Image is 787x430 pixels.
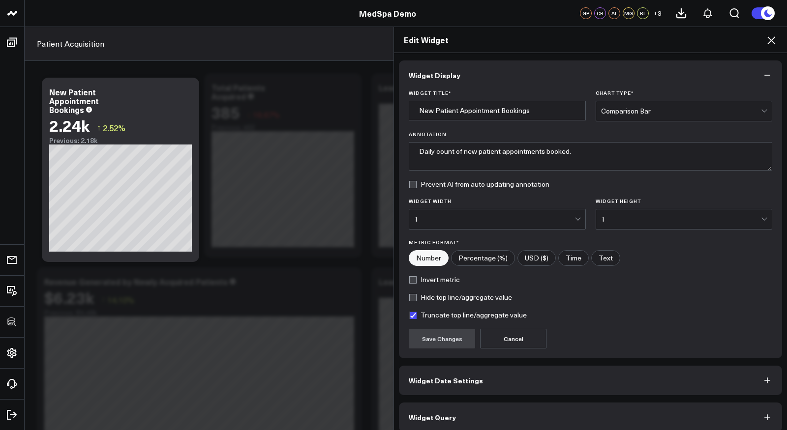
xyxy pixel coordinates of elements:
button: Widget Date Settings [399,366,782,395]
label: Widget Height [596,198,773,204]
div: MG [623,7,635,19]
span: Widget Display [409,71,460,79]
button: Cancel [480,329,546,348]
label: Number [409,250,449,266]
label: Widget Width [409,198,586,204]
div: 1 [601,215,761,223]
div: Comparison Bar [601,107,761,115]
label: Widget Title * [409,90,586,96]
button: +3 [651,7,663,19]
label: Hide top line/aggregate value [409,293,512,301]
button: Widget Display [399,60,782,90]
label: Prevent AI from auto updating annotation [409,180,549,188]
div: AL [608,7,620,19]
div: 1 [414,215,575,223]
label: Invert metric [409,276,460,284]
label: Annotation [409,131,772,137]
label: Percentage (%) [451,250,515,266]
label: Time [558,250,589,266]
h2: Edit Widget [404,34,777,45]
span: Widget Query [409,413,456,421]
label: USD ($) [517,250,556,266]
button: Save Changes [409,329,475,348]
div: GP [580,7,592,19]
label: Text [591,250,620,266]
textarea: Daily count of new patient appointments booked. [409,142,772,171]
span: + 3 [653,10,662,17]
a: MedSpa Demo [359,8,416,19]
div: CB [594,7,606,19]
input: Enter your widget title [409,101,586,120]
label: Truncate top line/aggregate value [409,311,527,319]
label: Chart Type * [596,90,773,96]
label: Metric Format* [409,239,772,245]
span: Widget Date Settings [409,376,483,384]
div: RL [637,7,649,19]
